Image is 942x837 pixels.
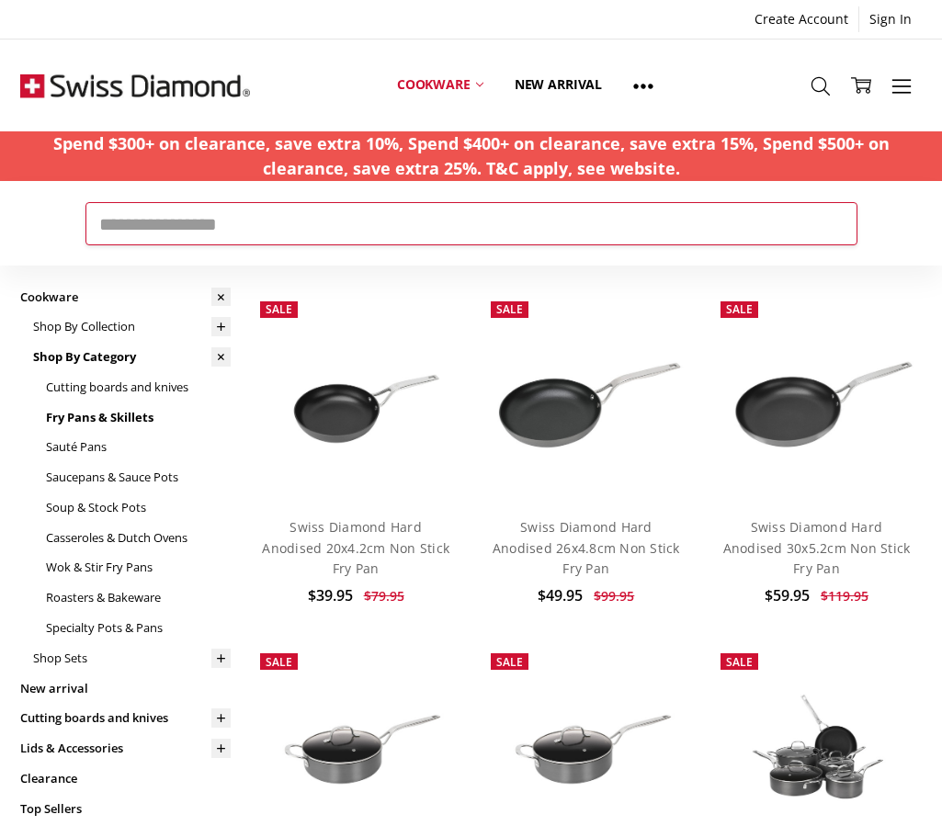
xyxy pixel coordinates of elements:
[859,6,922,32] a: Sign In
[46,613,230,643] a: Specialty Pots & Pans
[499,44,618,126] a: New arrival
[33,342,230,372] a: Shop By Category
[482,292,691,502] a: Swiss Diamond Hard Anodised 26x4.8cm Non Stick Fry Pan
[266,654,292,670] span: Sale
[496,301,523,317] span: Sale
[711,327,921,467] img: Swiss Diamond Hard Anodised 30x5.2cm Non Stick Fry Pan
[266,301,292,317] span: Sale
[765,585,810,605] span: $59.95
[10,131,933,181] p: Spend $300+ on clearance, save extra 10%, Spend $400+ on clearance, save extra 15%, Spend $500+ o...
[33,643,230,673] a: Shop Sets
[20,733,230,763] a: Lids & Accessories
[20,40,250,131] img: Free Shipping On Every Order
[821,587,868,605] span: $119.95
[618,44,669,127] a: Show All
[726,301,753,317] span: Sale
[251,292,460,502] a: Swiss Diamond Hard Anodised 20x4.2cm Non Stick Fry Pan
[46,492,230,523] a: Soup & Stock Pots
[711,678,921,820] img: Swiss Diamond Hard Anodised 5 pc set (20 & 28cm fry pan, 16cm sauce pan w lid, 24x7cm saute pan w...
[251,679,460,819] img: Swiss Diamond Hard Anodised 24x7cm 3L Non Stick Sautepan w glass lid &helper handle
[262,518,449,577] a: Swiss Diamond Hard Anodised 20x4.2cm Non Stick Fry Pan
[46,372,230,402] a: Cutting boards and knives
[493,518,680,577] a: Swiss Diamond Hard Anodised 26x4.8cm Non Stick Fry Pan
[482,327,691,467] img: Swiss Diamond Hard Anodised 26x4.8cm Non Stick Fry Pan
[364,587,404,605] span: $79.95
[46,402,230,433] a: Fry Pans & Skillets
[20,794,230,824] a: Top Sellers
[496,654,523,670] span: Sale
[46,462,230,492] a: Saucepans & Sauce Pots
[20,282,230,312] a: Cookware
[251,327,460,467] img: Swiss Diamond Hard Anodised 20x4.2cm Non Stick Fry Pan
[46,583,230,613] a: Roasters & Bakeware
[46,432,230,462] a: Sauté Pans
[744,6,858,32] a: Create Account
[20,703,230,733] a: Cutting boards and knives
[308,585,353,605] span: $39.95
[594,587,634,605] span: $99.95
[46,552,230,583] a: Wok & Stir Fry Pans
[482,679,691,819] img: Swiss Diamond Hard Anodised 28x7cm 4.2LNon Stick Sautepan w glass lid &helper handle
[20,763,230,794] a: Clearance
[711,292,921,502] a: Swiss Diamond Hard Anodised 30x5.2cm Non Stick Fry Pan
[46,523,230,553] a: Casseroles & Dutch Ovens
[20,673,230,704] a: New arrival
[726,654,753,670] span: Sale
[538,585,583,605] span: $49.95
[33,311,230,342] a: Shop By Collection
[381,44,499,126] a: Cookware
[723,518,911,577] a: Swiss Diamond Hard Anodised 30x5.2cm Non Stick Fry Pan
